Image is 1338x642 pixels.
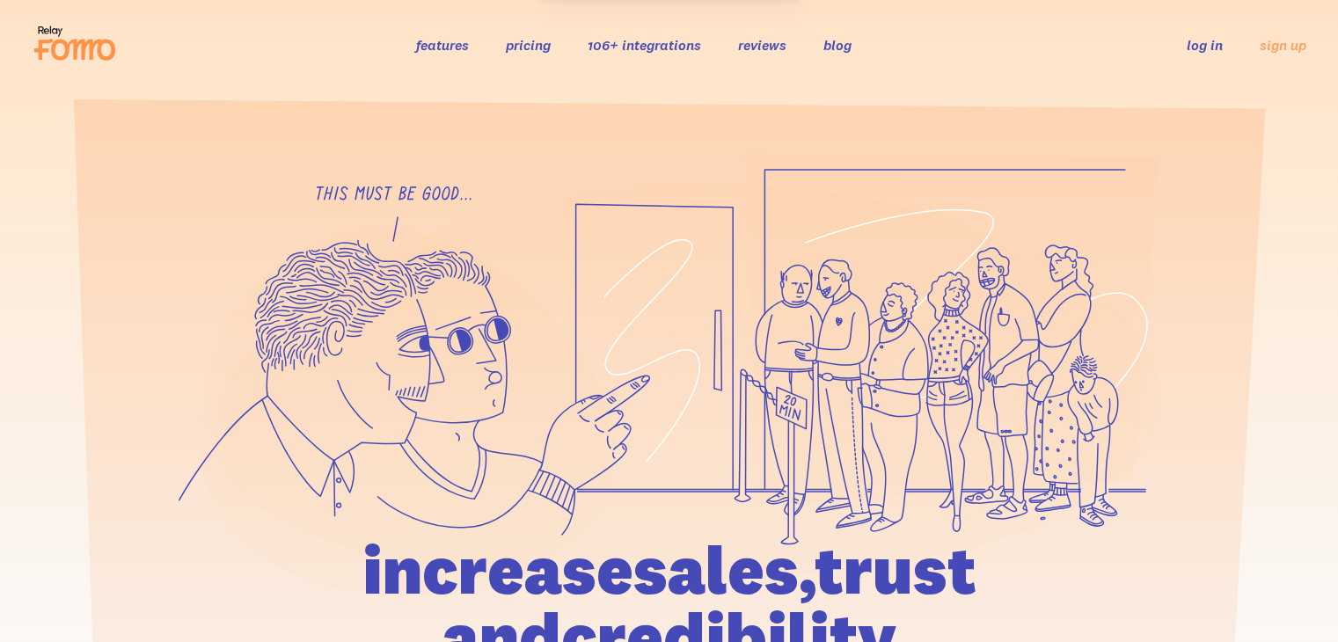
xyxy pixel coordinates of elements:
[823,36,852,54] a: blog
[506,36,551,54] a: pricing
[1187,36,1223,54] a: log in
[1260,36,1306,55] a: sign up
[738,36,786,54] a: reviews
[416,36,469,54] a: features
[588,36,701,54] a: 106+ integrations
